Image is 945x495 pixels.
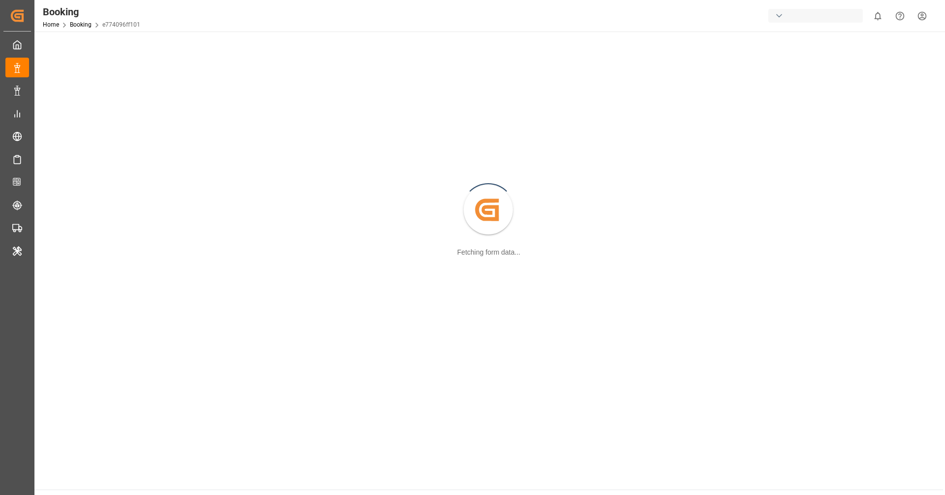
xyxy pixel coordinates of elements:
[889,5,911,27] button: Help Center
[43,4,140,19] div: Booking
[867,5,889,27] button: show 0 new notifications
[70,21,92,28] a: Booking
[43,21,59,28] a: Home
[457,247,520,258] div: Fetching form data...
